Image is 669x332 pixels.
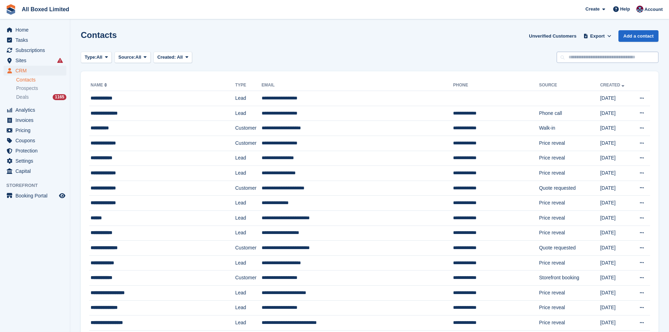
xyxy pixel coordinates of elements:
span: Storefront [6,182,70,189]
span: Type: [85,54,97,61]
span: Subscriptions [15,45,58,55]
a: menu [4,56,66,65]
span: Protection [15,146,58,156]
td: [DATE] [600,106,632,121]
img: Eliza Goss [636,6,643,13]
a: Preview store [58,191,66,200]
td: Lead [235,285,262,300]
td: [DATE] [600,91,632,106]
a: Prospects [16,85,66,92]
th: Email [262,80,453,91]
td: [DATE] [600,255,632,271]
td: [DATE] [600,121,632,136]
td: Lead [235,315,262,331]
td: Price reveal [539,210,600,226]
h1: Contacts [81,30,117,40]
a: menu [4,136,66,145]
span: Help [620,6,630,13]
td: Walk-in [539,121,600,136]
td: [DATE] [600,241,632,256]
button: Source: All [114,52,151,63]
td: Price reveal [539,196,600,211]
span: Booking Portal [15,191,58,201]
td: Customer [235,181,262,196]
td: Price reveal [539,255,600,271]
span: Tasks [15,35,58,45]
a: menu [4,45,66,55]
td: [DATE] [600,181,632,196]
a: Created [600,83,626,87]
td: Lead [235,210,262,226]
span: Export [590,33,605,40]
td: [DATE] [600,210,632,226]
a: Deals 1165 [16,93,66,101]
td: Quote requested [539,181,600,196]
td: Customer [235,241,262,256]
a: menu [4,66,66,76]
a: Add a contact [618,30,658,42]
td: [DATE] [600,300,632,315]
td: Price reveal [539,151,600,166]
span: Source: [118,54,135,61]
span: CRM [15,66,58,76]
span: Created: [157,54,176,60]
span: Home [15,25,58,35]
a: menu [4,146,66,156]
a: menu [4,115,66,125]
td: Price reveal [539,315,600,331]
span: All [97,54,103,61]
td: Storefront booking [539,271,600,286]
button: Type: All [81,52,112,63]
td: [DATE] [600,136,632,151]
td: [DATE] [600,285,632,300]
td: Lead [235,91,262,106]
a: menu [4,166,66,176]
td: Lead [235,255,262,271]
span: Capital [15,166,58,176]
a: menu [4,156,66,166]
button: Created: All [153,52,192,63]
td: Customer [235,136,262,151]
span: Analytics [15,105,58,115]
td: Lead [235,300,262,315]
td: Lead [235,226,262,241]
td: [DATE] [600,226,632,241]
a: All Boxed Limited [19,4,72,15]
td: [DATE] [600,166,632,181]
td: [DATE] [600,315,632,331]
a: menu [4,25,66,35]
button: Export [582,30,613,42]
th: Phone [453,80,539,91]
span: Account [644,6,663,13]
td: Quote requested [539,241,600,256]
a: menu [4,105,66,115]
td: [DATE] [600,151,632,166]
td: Price reveal [539,226,600,241]
a: menu [4,191,66,201]
a: Name [91,83,109,87]
td: Price reveal [539,166,600,181]
a: menu [4,35,66,45]
th: Type [235,80,262,91]
td: Lead [235,106,262,121]
span: Create [585,6,599,13]
td: [DATE] [600,196,632,211]
a: menu [4,125,66,135]
span: Invoices [15,115,58,125]
i: Smart entry sync failures have occurred [57,58,63,63]
td: Price reveal [539,300,600,315]
td: Price reveal [539,136,600,151]
a: Unverified Customers [526,30,579,42]
span: Pricing [15,125,58,135]
span: Deals [16,94,29,100]
td: Customer [235,271,262,286]
span: All [177,54,183,60]
div: 1165 [53,94,66,100]
span: Settings [15,156,58,166]
td: Phone call [539,106,600,121]
a: Contacts [16,77,66,83]
span: Coupons [15,136,58,145]
td: Lead [235,151,262,166]
span: All [136,54,142,61]
td: [DATE] [600,271,632,286]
